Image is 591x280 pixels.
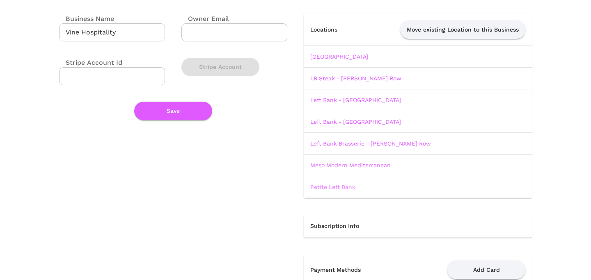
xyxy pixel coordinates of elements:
[59,14,114,23] label: Business Name
[304,14,355,46] th: Locations
[310,162,391,168] a: Meso Modern Mediterranean
[59,58,122,67] label: Stripe Account Id
[310,140,431,147] a: Left Bank Brasserie - [PERSON_NAME] Row
[181,14,229,23] label: Owner Email
[310,75,401,82] a: LB Steak - [PERSON_NAME] Row
[310,118,401,125] a: Left Bank - [GEOGRAPHIC_DATA]
[447,266,525,273] a: Add Card
[134,102,212,120] button: Save
[181,64,259,69] a: Stripe Account
[310,184,355,190] a: Petite Left Bank
[447,261,525,279] button: Add Card
[310,53,368,60] a: [GEOGRAPHIC_DATA]
[304,214,532,238] th: Subscription Info
[310,97,401,103] a: Left Bank - [GEOGRAPHIC_DATA]
[400,20,525,39] button: Move existing Location to this Business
